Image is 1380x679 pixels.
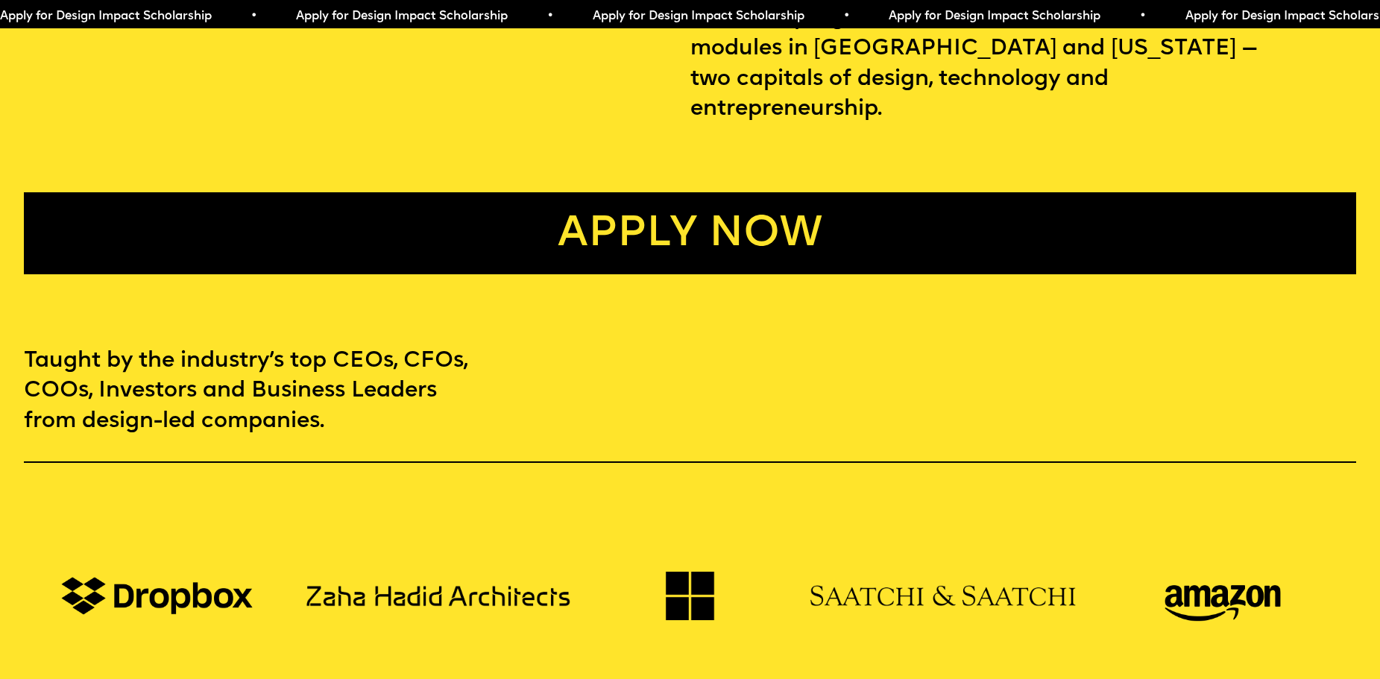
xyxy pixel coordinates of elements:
[251,10,257,22] span: •
[24,347,479,438] p: Taught by the industry’s top CEOs, CFOs, COOs, Investors and Business Leaders from design-led com...
[546,10,553,22] span: •
[24,192,1356,274] a: Apply now
[843,10,850,22] span: •
[1139,10,1146,22] span: •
